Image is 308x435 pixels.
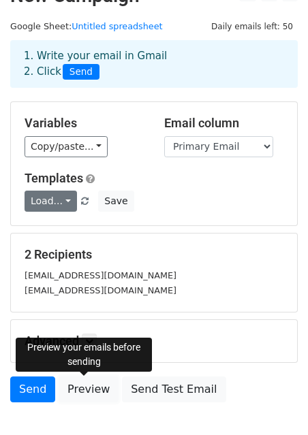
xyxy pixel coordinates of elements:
span: Daily emails left: 50 [206,19,298,34]
h5: 2 Recipients [25,247,283,262]
a: Send Test Email [122,376,226,402]
a: Templates [25,171,83,185]
small: [EMAIL_ADDRESS][DOMAIN_NAME] [25,285,176,295]
div: Preview your emails before sending [16,338,152,372]
a: Load... [25,191,77,212]
h5: Email column [164,116,283,131]
small: Google Sheet: [10,21,163,31]
a: Untitled spreadsheet [72,21,162,31]
small: [EMAIL_ADDRESS][DOMAIN_NAME] [25,270,176,280]
div: 1. Write your email in Gmail 2. Click [14,48,294,80]
a: Send [10,376,55,402]
a: Copy/paste... [25,136,108,157]
h5: Variables [25,116,144,131]
a: Daily emails left: 50 [206,21,298,31]
h5: Advanced [25,334,283,349]
iframe: Chat Widget [240,370,308,435]
span: Send [63,64,99,80]
button: Save [98,191,134,212]
a: Preview [59,376,119,402]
